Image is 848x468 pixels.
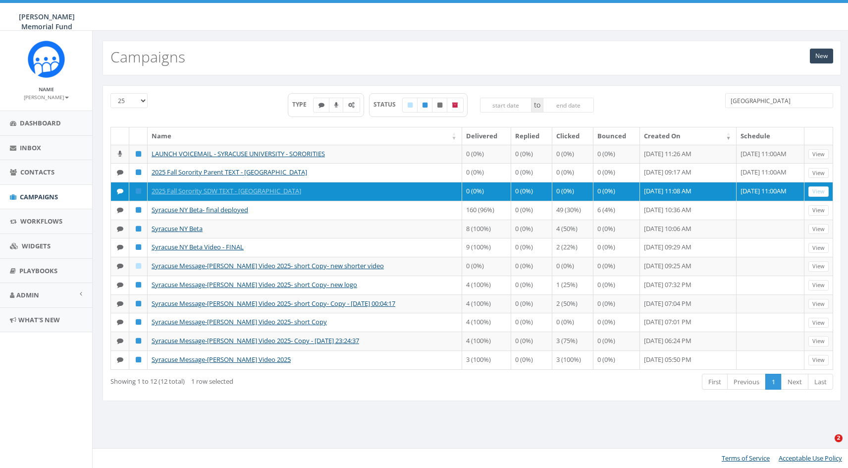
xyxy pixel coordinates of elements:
i: Text SMS [117,300,123,307]
i: Text SMS [117,169,123,175]
i: Draft [136,263,141,269]
i: Published [136,338,141,344]
i: Published [136,356,141,363]
span: [PERSON_NAME] Memorial Fund [19,12,75,31]
span: to [531,98,543,113]
a: View [808,149,829,160]
i: Published [136,151,141,157]
td: [DATE] 07:01 PM [640,313,737,332]
i: Automated Message [348,102,355,108]
td: [DATE] 07:32 PM [640,276,737,294]
a: View [808,280,829,291]
td: 1 (25%) [552,276,594,294]
td: 0 (0%) [462,257,512,276]
span: What's New [18,315,60,324]
td: 160 (96%) [462,201,512,220]
a: Syracuse Message-[PERSON_NAME] Video 2025- short Copy- new shorter video [152,261,384,270]
td: 0 (0%) [511,276,552,294]
span: 1 row selected [191,377,233,386]
a: View [808,243,829,253]
a: View [808,224,829,234]
td: [DATE] 11:00AM [737,182,804,201]
i: Published [136,226,141,232]
td: 4 (100%) [462,294,512,313]
td: 0 (0%) [511,145,552,164]
td: [DATE] 10:06 AM [640,220,737,238]
span: Playbooks [19,266,57,275]
label: Automated Message [343,98,360,113]
td: 2 (50%) [552,294,594,313]
td: 3 (100%) [462,351,512,369]
i: Text SMS [117,244,123,250]
td: 0 (0%) [511,313,552,332]
th: Name: activate to sort column ascending [148,127,462,145]
a: View [808,205,829,216]
a: View [808,186,829,197]
td: [DATE] 11:08 AM [640,182,737,201]
td: [DATE] 11:26 AM [640,145,737,164]
td: 0 (0%) [593,257,640,276]
td: 0 (0%) [511,294,552,313]
label: Text SMS [313,98,330,113]
td: 0 (0%) [552,182,594,201]
td: [DATE] 09:29 AM [640,238,737,257]
td: 0 (0%) [511,220,552,238]
td: [DATE] 11:00AM [737,145,804,164]
i: Published [136,207,141,213]
td: 0 (0%) [593,332,640,351]
td: 0 (0%) [511,257,552,276]
a: Syracuse Message-[PERSON_NAME] Video 2025- short Copy- Copy - [DATE] 00:04:17 [152,299,395,308]
td: 0 (0%) [552,313,594,332]
td: 2 (22%) [552,238,594,257]
a: Last [808,374,833,390]
td: 0 (0%) [462,145,512,164]
a: LAUNCH VOICEMAIL - SYRACUSE UNIVERSITY - SORORITIES [152,149,325,158]
i: Text SMS [318,102,324,108]
i: Text SMS [117,338,123,344]
td: 0 (0%) [593,294,640,313]
td: 49 (30%) [552,201,594,220]
a: First [702,374,728,390]
td: 3 (75%) [552,332,594,351]
img: Rally_Corp_Icon.png [28,41,65,78]
input: start date [480,98,531,113]
i: Published [136,244,141,250]
a: [PERSON_NAME] [24,92,69,101]
a: Syracuse NY Beta- final deployed [152,205,248,214]
small: [PERSON_NAME] [24,94,69,101]
a: View [808,355,829,365]
a: Next [781,374,808,390]
td: 0 (0%) [511,201,552,220]
td: 8 (100%) [462,220,512,238]
iframe: Intercom live chat [814,434,838,458]
td: 0 (0%) [462,182,512,201]
a: 2025 Fall Sorority Parent TEXT - [GEOGRAPHIC_DATA] [152,168,307,176]
span: Contacts [20,168,54,176]
th: Schedule [737,127,804,145]
a: Syracuse Message-[PERSON_NAME] Video 2025- short Copy- new logo [152,280,357,289]
a: Terms of Service [722,454,770,463]
td: [DATE] 07:04 PM [640,294,737,313]
a: New [810,49,833,63]
i: Published [136,300,141,307]
a: Syracuse Message-[PERSON_NAME] Video 2025- Copy - [DATE] 23:24:37 [152,336,359,345]
input: end date [543,98,594,113]
th: Clicked [552,127,594,145]
input: Type to search [725,93,833,108]
a: Syracuse Message-[PERSON_NAME] Video 2025 [152,355,291,364]
label: Published [417,98,433,113]
i: Published [136,188,141,194]
td: 0 (0%) [593,238,640,257]
i: Text SMS [117,263,123,269]
td: [DATE] 09:17 AM [640,163,737,182]
td: [DATE] 05:50 PM [640,351,737,369]
td: 0 (0%) [593,276,640,294]
td: 0 (0%) [593,220,640,238]
i: Draft [408,102,413,108]
td: 9 (100%) [462,238,512,257]
td: 0 (0%) [511,332,552,351]
td: 6 (4%) [593,201,640,220]
span: Widgets [22,241,51,250]
i: Unpublished [437,102,442,108]
span: Dashboard [20,118,61,127]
